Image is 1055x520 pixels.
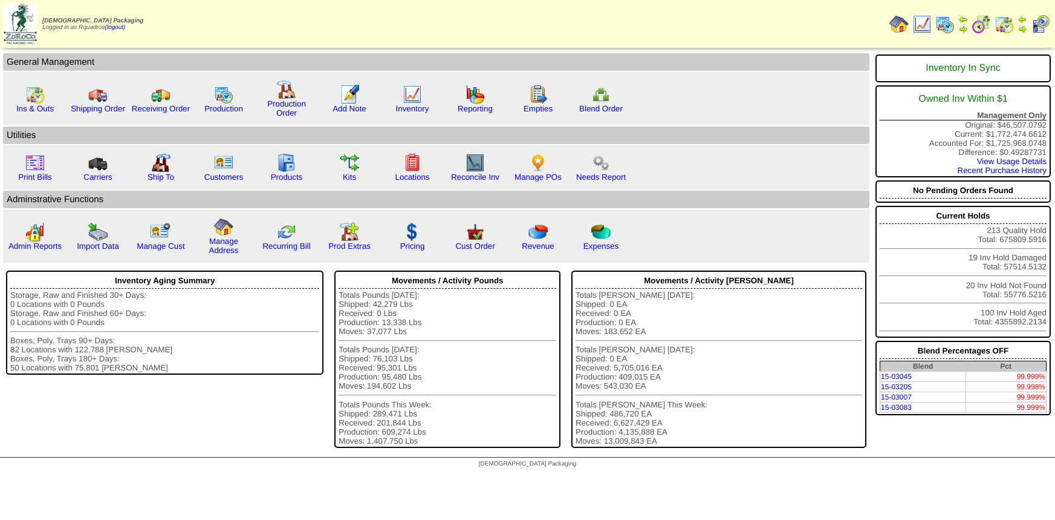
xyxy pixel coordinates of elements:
a: Recent Purchase History [958,166,1047,175]
img: truck.gif [88,85,108,104]
a: Print Bills [18,173,52,182]
a: 15-03083 [881,403,912,412]
a: Locations [395,173,429,182]
a: Receiving Order [132,104,190,113]
img: factory.gif [277,80,296,99]
div: 213 Quality Hold Total: 675809.5916 19 Inv Hold Damaged Total: 57514.5132 20 Inv Hold Not Found T... [875,206,1051,338]
img: import.gif [88,222,108,242]
img: line_graph.gif [912,15,932,34]
a: Kits [343,173,356,182]
td: General Management [3,53,869,71]
a: Blend Order [579,104,623,113]
img: truck2.gif [151,85,170,104]
img: workorder.gif [528,85,548,104]
div: Blend Percentages OFF [880,343,1047,359]
img: reconcile.gif [277,222,296,242]
a: 15-03007 [881,393,912,401]
div: No Pending Orders Found [880,183,1047,199]
div: Management Only [880,111,1047,120]
img: calendarinout.gif [25,85,45,104]
a: 15-03205 [881,383,912,391]
div: Owned Inv Within $1 [880,88,1047,111]
a: Manage Address [209,237,239,255]
a: Expenses [583,242,619,251]
img: customers.gif [214,153,233,173]
a: Ins & Outs [16,104,54,113]
a: Manage POs [515,173,562,182]
div: Original: $46,507.0792 Current: $1,772,474.6612 Accounted For: $1,725,968.0748 Difference: $0.492... [875,85,1051,177]
span: [DEMOGRAPHIC_DATA] Packaging [42,18,143,24]
div: Totals Pounds [DATE]: Shipped: 42,279 Lbs Received: 0 Lbs Production: 13,338 Lbs Moves: 37,077 Lb... [339,291,556,446]
div: Inventory In Sync [880,57,1047,80]
img: orders.gif [340,85,359,104]
td: Utilities [3,127,869,144]
img: managecust.png [150,222,172,242]
a: Prod Extras [328,242,371,251]
img: calendarprod.gif [935,15,955,34]
span: [DEMOGRAPHIC_DATA] Packaging [479,461,576,467]
img: zoroco-logo-small.webp [4,4,37,44]
td: 99.999% [966,403,1046,413]
img: home.gif [214,217,233,237]
td: Adminstrative Functions [3,191,869,208]
img: workflow.png [591,153,611,173]
a: Recurring Bill [262,242,310,251]
a: Manage Cust [137,242,184,251]
a: Shipping Order [71,104,125,113]
a: Cust Order [455,242,495,251]
a: Pricing [400,242,425,251]
a: Revenue [522,242,554,251]
img: arrowright.gif [958,24,968,34]
div: Inventory Aging Summary [10,273,319,289]
img: calendarblend.gif [972,15,991,34]
a: Customers [204,173,243,182]
img: truck3.gif [88,153,108,173]
div: Current Holds [880,208,1047,224]
img: arrowleft.gif [1018,15,1027,24]
img: arrowleft.gif [958,15,968,24]
img: cabinet.gif [277,153,296,173]
div: Totals [PERSON_NAME] [DATE]: Shipped: 0 EA Received: 0 EA Production: 0 EA Moves: 183,652 EA Tota... [576,291,862,446]
img: po.png [528,153,548,173]
img: workflow.gif [340,153,359,173]
a: Import Data [77,242,119,251]
a: Production Order [267,99,306,117]
img: line_graph.gif [403,85,422,104]
img: line_graph2.gif [466,153,485,173]
a: View Usage Details [977,157,1047,166]
td: 99.999% [966,372,1046,382]
img: home.gif [889,15,909,34]
img: cust_order.png [466,222,485,242]
a: 15-03045 [881,372,912,381]
img: calendarcustomer.gif [1031,15,1050,34]
td: 99.999% [966,392,1046,403]
img: calendarinout.gif [995,15,1014,34]
img: calendarprod.gif [214,85,233,104]
a: Empties [524,104,553,113]
a: Reporting [458,104,493,113]
a: Add Note [333,104,366,113]
img: dollar.gif [403,222,422,242]
img: prodextras.gif [340,222,359,242]
th: Blend [880,361,966,372]
img: graph2.png [25,222,45,242]
div: Movements / Activity [PERSON_NAME] [576,273,862,289]
span: Logged in as Rquadros [42,18,143,31]
a: Products [271,173,303,182]
img: graph.gif [466,85,485,104]
a: Carriers [83,173,112,182]
a: Reconcile Inv [451,173,499,182]
div: Movements / Activity Pounds [339,273,556,289]
div: Storage, Raw and Finished 30+ Days: 0 Locations with 0 Pounds Storage, Raw and Finished 60+ Days:... [10,291,319,372]
img: invoice2.gif [25,153,45,173]
img: factory2.gif [151,153,170,173]
img: network.png [591,85,611,104]
a: Admin Reports [8,242,62,251]
a: Inventory [396,104,429,113]
th: Pct [966,361,1046,372]
img: arrowright.gif [1018,24,1027,34]
img: pie_chart2.png [591,222,611,242]
td: 99.998% [966,382,1046,392]
a: (logout) [105,24,125,31]
a: Production [204,104,243,113]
